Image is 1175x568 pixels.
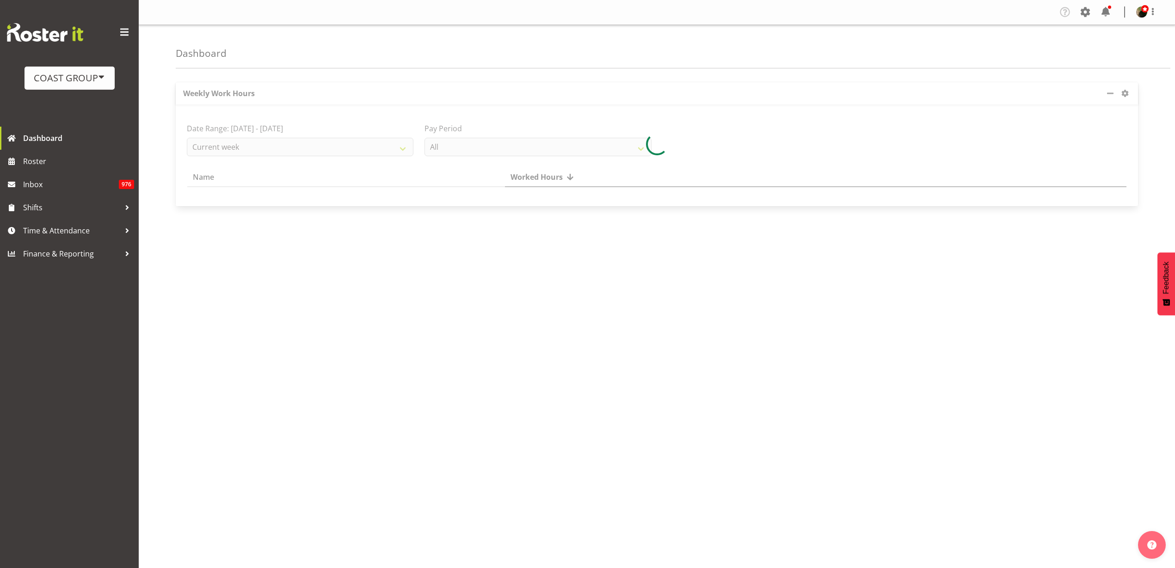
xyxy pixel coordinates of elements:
[7,23,83,42] img: Rosterit website logo
[119,180,134,189] span: 976
[176,48,227,59] h4: Dashboard
[23,201,120,214] span: Shifts
[1136,6,1147,18] img: micah-hetrick73ebaf9e9aacd948a3fc464753b70555.png
[1162,262,1170,294] span: Feedback
[1147,540,1157,550] img: help-xxl-2.png
[23,154,134,168] span: Roster
[23,247,120,261] span: Finance & Reporting
[23,224,120,238] span: Time & Attendance
[34,71,105,85] div: COAST GROUP
[23,177,119,191] span: Inbox
[23,131,134,145] span: Dashboard
[1157,252,1175,315] button: Feedback - Show survey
